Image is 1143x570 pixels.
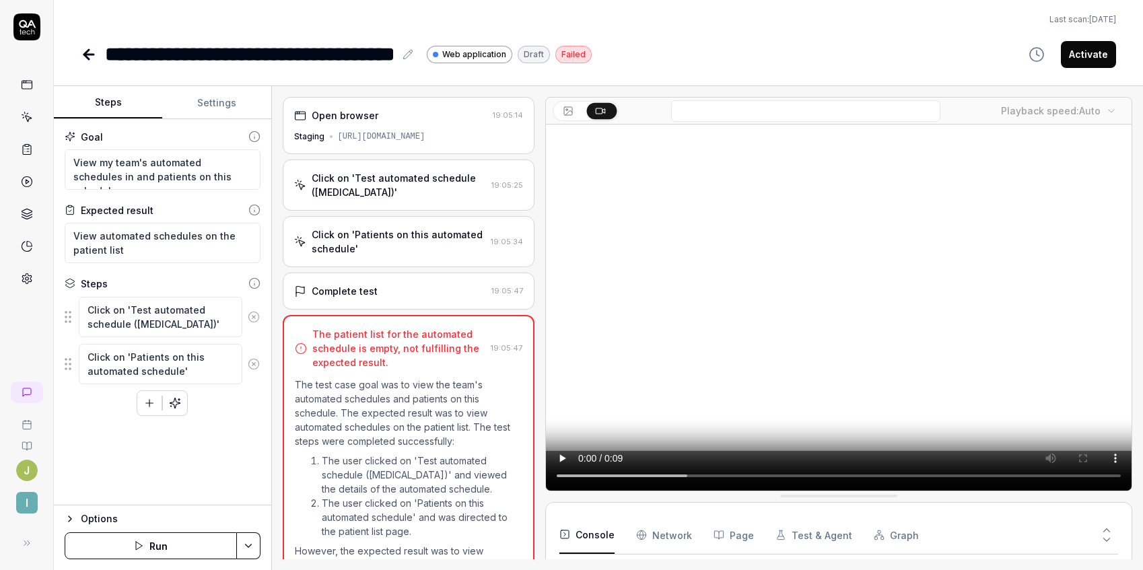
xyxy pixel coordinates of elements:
[442,48,506,61] span: Web application
[312,227,485,256] div: Click on 'Patients on this automated schedule'
[5,481,48,516] button: I
[81,277,108,291] div: Steps
[312,284,378,298] div: Complete test
[5,408,48,430] a: Book a call with us
[242,351,265,378] button: Remove step
[65,296,261,338] div: Suggestions
[491,180,523,190] time: 19:05:25
[312,108,378,122] div: Open browser
[636,516,692,554] button: Network
[16,460,38,481] button: J
[295,378,522,448] p: The test case goal was to view the team's automated schedules and patients on this schedule. The ...
[65,511,261,527] button: Options
[81,130,103,144] div: Goal
[338,131,425,143] div: [URL][DOMAIN_NAME]
[1061,41,1116,68] button: Activate
[294,131,324,143] div: Staging
[491,237,523,246] time: 19:05:34
[242,304,265,330] button: Remove step
[65,532,237,559] button: Run
[1049,13,1116,26] button: Last scan:[DATE]
[427,45,512,63] a: Web application
[81,511,261,527] div: Options
[16,492,38,513] span: I
[162,87,271,119] button: Settings
[559,516,615,554] button: Console
[54,87,162,119] button: Steps
[11,382,43,403] a: New conversation
[491,286,523,295] time: 19:05:47
[312,171,486,199] div: Click on 'Test automated schedule ([MEDICAL_DATA])'
[874,516,919,554] button: Graph
[555,46,592,63] div: Failed
[518,46,550,63] div: Draft
[493,110,523,120] time: 19:05:14
[714,516,754,554] button: Page
[312,327,485,369] div: The patient list for the automated schedule is empty, not fulfilling the expected result.
[491,343,522,353] time: 19:05:47
[775,516,852,554] button: Test & Agent
[1089,14,1116,24] time: [DATE]
[81,203,153,217] div: Expected result
[322,454,522,496] li: The user clicked on 'Test automated schedule ([MEDICAL_DATA])' and viewed the details of the auto...
[1049,13,1116,26] span: Last scan:
[322,496,522,538] li: The user clicked on 'Patients on this automated schedule' and was directed to the patient list page.
[5,430,48,452] a: Documentation
[1001,104,1101,118] div: Playback speed:
[1020,41,1053,68] button: View version history
[65,343,261,385] div: Suggestions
